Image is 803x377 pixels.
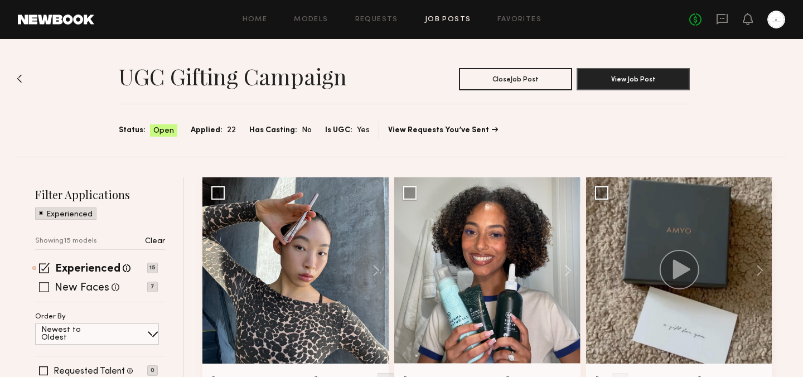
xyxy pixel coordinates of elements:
span: Open [153,125,174,137]
span: Status: [119,124,146,137]
p: Newest to Oldest [41,326,108,342]
a: View Requests You’ve Sent [388,127,498,134]
span: Is UGC: [325,124,352,137]
p: Clear [145,238,165,245]
a: Job Posts [425,16,471,23]
a: Favorites [497,16,541,23]
p: 15 [147,263,158,273]
span: No [302,124,312,137]
a: Models [294,16,328,23]
label: New Faces [55,283,109,294]
span: Yes [357,124,370,137]
a: Home [243,16,268,23]
span: 22 [227,124,236,137]
p: 7 [147,282,158,292]
a: Requests [355,16,398,23]
button: CloseJob Post [459,68,572,90]
span: Applied: [191,124,222,137]
p: 0 [147,365,158,376]
p: Showing 15 models [35,238,97,245]
label: Requested Talent [54,367,125,376]
h2: Filter Applications [35,187,165,202]
span: Has Casting: [249,124,297,137]
p: Experienced [46,211,93,219]
p: Order By [35,313,66,321]
img: Back to previous page [17,74,22,83]
button: View Job Post [577,68,690,90]
label: Experienced [55,264,120,275]
h1: UGC Gifting Campaign [119,62,347,90]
